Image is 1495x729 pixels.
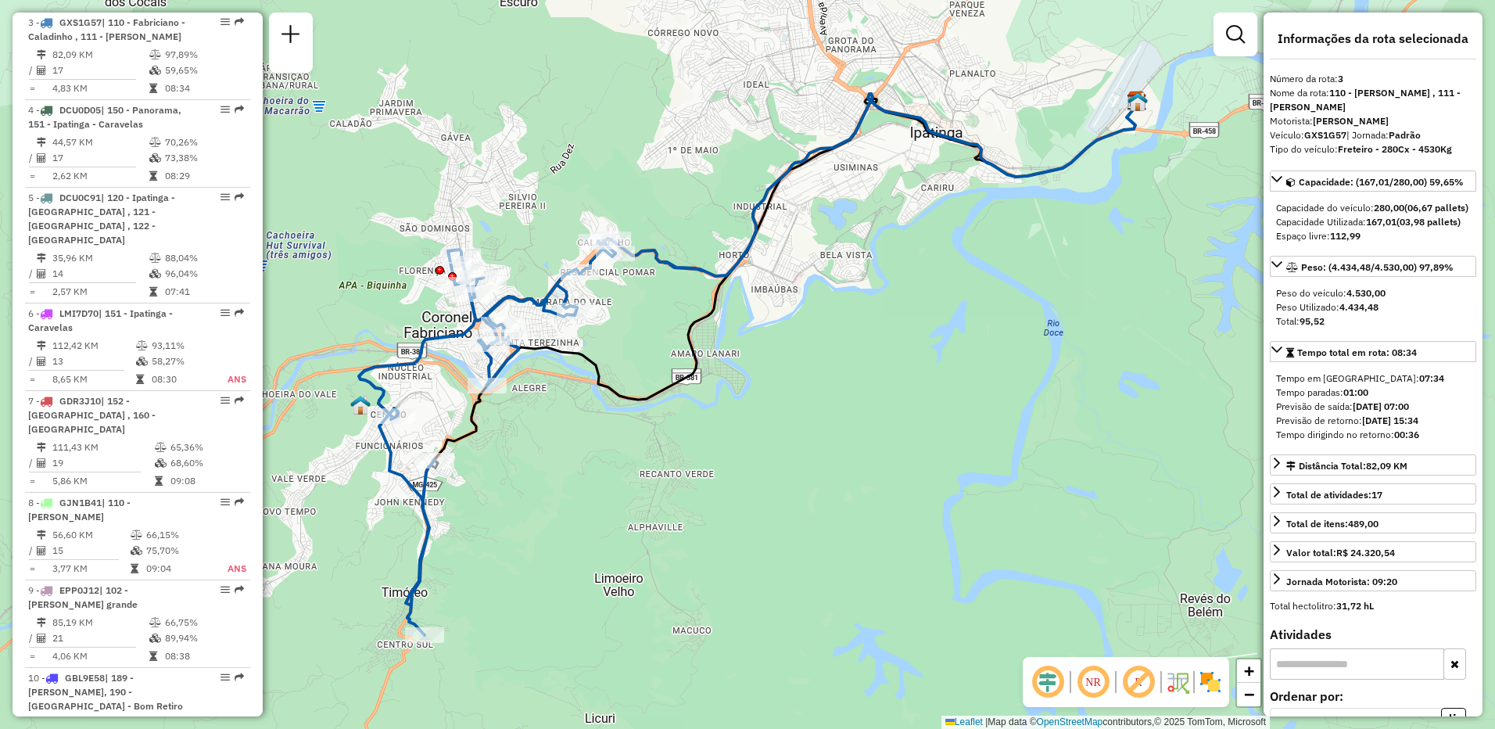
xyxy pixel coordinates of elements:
div: Nome da rota: [1270,86,1476,114]
i: Tempo total em rota [149,171,157,181]
td: 85,19 KM [52,615,149,630]
em: Rota exportada [235,585,244,594]
i: Tempo total em rota [131,564,138,573]
span: Peso: (4.434,48/4.530,00) 97,89% [1301,261,1454,273]
td: 15 [52,543,130,558]
td: 65,36% [170,440,244,455]
td: 75,70% [145,543,210,558]
i: Distância Total [37,443,46,452]
strong: 31,72 hL [1336,600,1374,612]
td: 68,60% [170,455,244,471]
td: = [28,561,36,576]
td: 112,42 KM [52,338,135,354]
i: Total de Atividades [37,153,46,163]
strong: R$ 24.320,54 [1336,547,1395,558]
a: Leaflet [945,716,983,727]
span: | 150 - Panorama, 151 - Ipatinga - Caravelas [28,104,181,130]
a: Jornada Motorista: 09:20 [1270,570,1476,591]
i: Total de Atividades [37,66,46,75]
strong: 95,52 [1300,315,1325,327]
strong: 489,00 [1348,518,1378,530]
i: % de utilização da cubagem [149,66,161,75]
i: % de utilização do peso [149,618,161,627]
em: Opções [220,497,230,507]
span: | 120 - Ipatinga - [GEOGRAPHIC_DATA] , 121 - [GEOGRAPHIC_DATA] , 122 - [GEOGRAPHIC_DATA] [28,192,175,246]
td: 13 [52,354,135,369]
a: Peso: (4.434,48/4.530,00) 97,89% [1270,256,1476,277]
td: 82,09 KM [52,47,149,63]
em: Opções [220,192,230,202]
span: LMI7D70 [59,307,99,319]
span: Tempo total em rota: 08:34 [1297,347,1417,358]
div: Tempo dirigindo no retorno: [1276,428,1470,442]
strong: 167,01 [1366,216,1396,228]
span: GBL9E58 [65,672,105,684]
div: Tipo do veículo: [1270,142,1476,156]
em: Opções [220,673,230,682]
td: 17 [52,150,149,166]
label: Ordenar por: [1270,687,1476,706]
td: / [28,266,36,282]
span: − [1244,684,1254,704]
a: Distância Total:82,09 KM [1270,454,1476,476]
i: Distância Total [37,253,46,263]
i: % de utilização da cubagem [131,546,142,555]
td: 4,83 KM [52,81,149,96]
div: Veículo: [1270,128,1476,142]
td: 09:04 [145,561,210,576]
i: % de utilização da cubagem [155,458,167,468]
span: 4 - [28,104,181,130]
a: Total de atividades:17 [1270,483,1476,505]
div: Previsão de retorno: [1276,414,1470,428]
i: % de utilização do peso [136,341,148,350]
em: Opções [220,585,230,594]
span: DCU0D05 [59,104,101,116]
div: Peso Utilizado: [1276,300,1470,314]
td: 89,94% [164,630,243,646]
i: % de utilização da cubagem [149,634,161,643]
span: | 152 - [GEOGRAPHIC_DATA] , 160 - [GEOGRAPHIC_DATA] [28,395,156,435]
i: % de utilização do peso [149,50,161,59]
em: Rota exportada [235,673,244,682]
i: Tempo total em rota [155,476,163,486]
i: Total de Atividades [37,269,46,278]
td: 35,96 KM [52,250,149,266]
img: CDD Ipatinga [1127,91,1147,111]
span: 82,09 KM [1366,460,1407,472]
span: GXS1G57 [59,16,102,28]
td: 93,11% [151,338,211,354]
span: 8 - [28,497,131,523]
strong: 112,99 [1330,230,1361,242]
a: Nova sessão e pesquisa [275,19,307,54]
img: 205 UDC Light Timóteo [350,395,371,415]
i: % de utilização da cubagem [149,153,161,163]
div: Tempo paradas: [1276,386,1470,400]
td: 96,04% [164,266,243,282]
span: | 189 - [PERSON_NAME], 190 - [GEOGRAPHIC_DATA] - Bom Retiro [28,672,183,712]
a: Capacidade: (167,01/280,00) 59,65% [1270,171,1476,192]
i: Distância Total [37,138,46,147]
td: / [28,63,36,78]
td: 4,06 KM [52,648,149,664]
i: Total de Atividades [37,546,46,555]
td: 3,77 KM [52,561,130,576]
img: Fluxo de ruas [1165,670,1190,695]
i: Tempo total em rota [149,652,157,661]
i: Total de Atividades [37,458,46,468]
div: Map data © contributors,© 2025 TomTom, Microsoft [941,716,1270,729]
strong: Freteiro - 280Cx - 4530Kg [1338,143,1452,155]
td: ANS [210,561,247,576]
td: 08:34 [164,81,243,96]
span: Exibir rótulo [1120,663,1157,701]
strong: 110 - [PERSON_NAME] , 111 - [PERSON_NAME] [1270,87,1461,113]
em: Rota exportada [235,396,244,405]
a: Total de itens:489,00 [1270,512,1476,533]
i: Tempo total em rota [149,287,157,296]
a: Zoom in [1237,659,1260,683]
strong: [DATE] 15:34 [1362,415,1418,426]
span: | 151 - Ipatinga - Caravelas [28,307,173,333]
td: 5,86 KM [52,473,154,489]
a: Valor total:R$ 24.320,54 [1270,541,1476,562]
div: Total hectolitro: [1270,599,1476,613]
em: Rota exportada [235,497,244,507]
